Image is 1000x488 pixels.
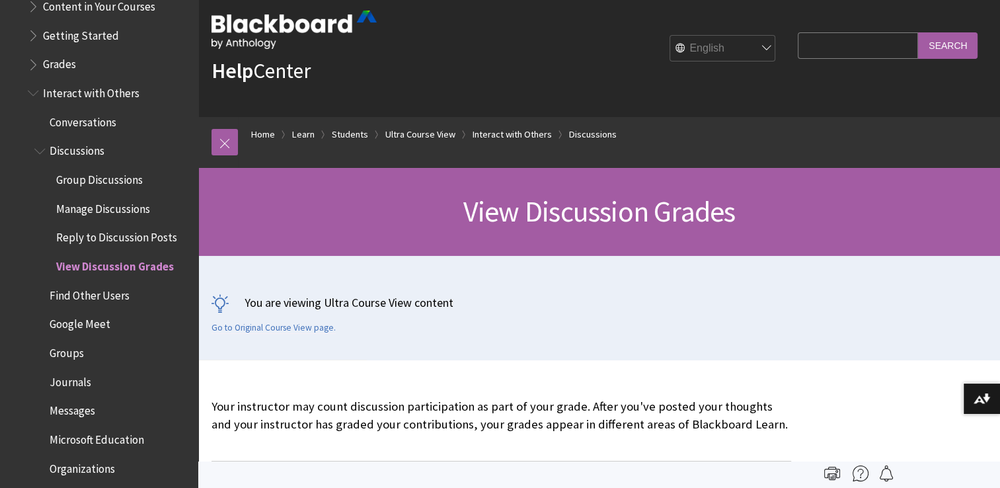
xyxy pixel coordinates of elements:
[56,198,150,216] span: Manage Discussions
[50,458,115,475] span: Organizations
[292,126,315,143] a: Learn
[56,255,174,273] span: View Discussion Grades
[50,428,144,446] span: Microsoft Education
[50,400,95,418] span: Messages
[332,126,368,143] a: Students
[43,54,76,71] span: Grades
[918,32,978,58] input: Search
[212,58,253,84] strong: Help
[43,24,119,42] span: Getting Started
[670,36,776,62] select: Site Language Selector
[212,322,336,334] a: Go to Original Course View page.
[463,193,735,229] span: View Discussion Grades
[212,58,311,84] a: HelpCenter
[824,466,840,481] img: Print
[50,313,110,331] span: Google Meet
[50,111,116,129] span: Conversations
[878,466,894,481] img: Follow this page
[43,82,139,100] span: Interact with Others
[50,342,84,360] span: Groups
[56,227,177,245] span: Reply to Discussion Posts
[853,466,868,481] img: More help
[56,169,143,186] span: Group Discussions
[50,284,130,302] span: Find Other Users
[385,126,455,143] a: Ultra Course View
[569,126,617,143] a: Discussions
[50,371,91,389] span: Journals
[212,11,377,49] img: Blackboard by Anthology
[212,398,791,432] p: Your instructor may count discussion participation as part of your grade. After you've posted you...
[473,126,552,143] a: Interact with Others
[251,126,275,143] a: Home
[212,294,987,311] p: You are viewing Ultra Course View content
[50,140,104,158] span: Discussions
